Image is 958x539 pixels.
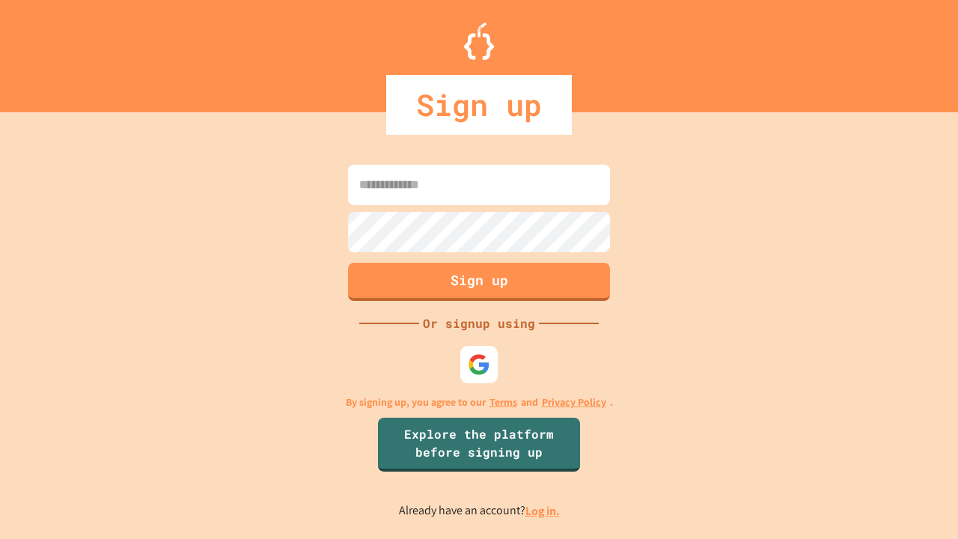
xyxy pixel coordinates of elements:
[399,502,560,520] p: Already have an account?
[464,22,494,60] img: Logo.svg
[378,418,580,472] a: Explore the platform before signing up
[525,503,560,519] a: Log in.
[346,395,613,410] p: By signing up, you agree to our and .
[386,75,572,135] div: Sign up
[489,395,517,410] a: Terms
[468,353,490,376] img: google-icon.svg
[419,314,539,332] div: Or signup using
[542,395,606,410] a: Privacy Policy
[348,263,610,301] button: Sign up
